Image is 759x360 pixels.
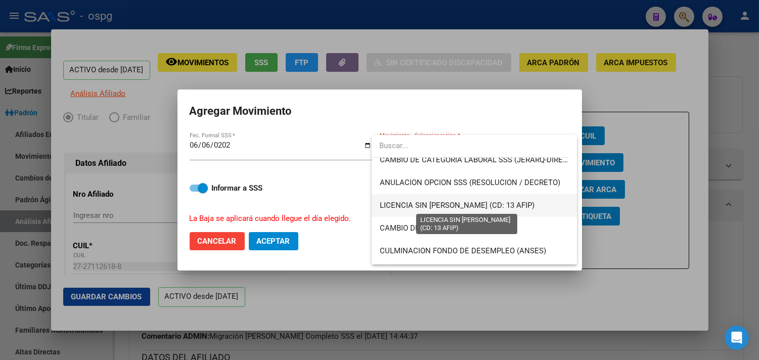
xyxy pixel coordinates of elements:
[380,201,534,210] span: LICENCIA SIN [PERSON_NAME] (CD: 13 AFIP)
[380,155,570,164] span: CAMBIO DE CATEGORIA LABORAL SSS (JERARQ-DIREC)
[380,223,495,233] span: CAMBIO DE OBRA SOCIAL ANSES
[380,178,560,187] span: ANULACION OPCION SSS (RESOLUCION / DECRETO)
[725,326,749,350] div: Open Intercom Messenger
[380,246,546,255] span: CULMINACION FONDO DE DESEMPLEO (ANSES)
